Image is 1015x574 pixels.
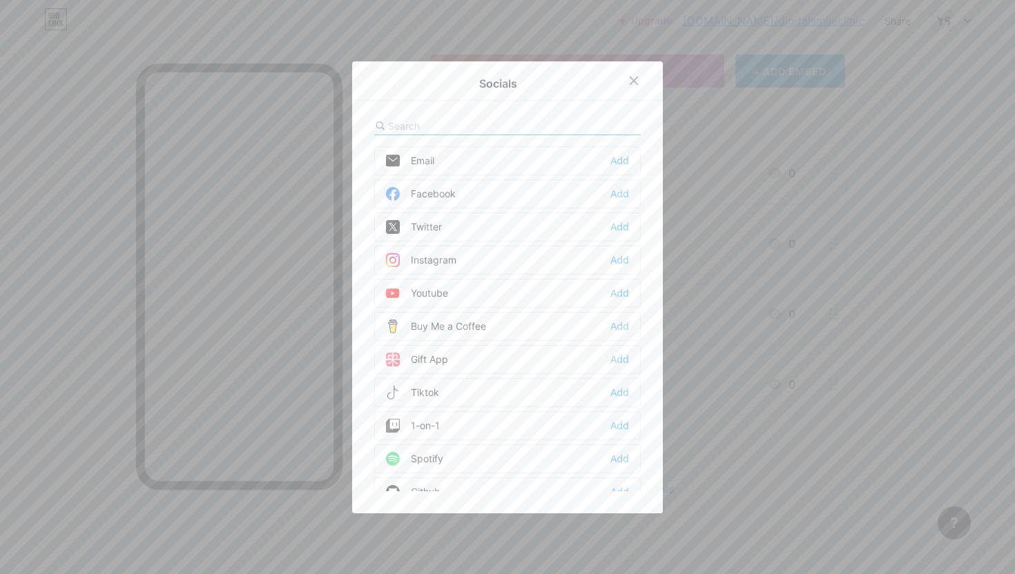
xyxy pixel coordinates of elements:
[386,452,443,466] div: Spotify
[386,485,441,499] div: Github
[610,452,629,466] div: Add
[386,319,486,333] div: Buy Me a Coffee
[386,187,456,201] div: Facebook
[386,286,448,300] div: Youtube
[479,75,517,92] div: Socials
[386,386,439,399] div: Tiktok
[610,419,629,433] div: Add
[386,154,434,168] div: Email
[386,353,448,366] div: Gift App
[610,353,629,366] div: Add
[610,485,629,499] div: Add
[388,119,541,133] input: Search
[386,253,456,267] div: Instagram
[610,220,629,234] div: Add
[610,253,629,267] div: Add
[386,220,442,234] div: Twitter
[386,419,440,433] div: 1-on-1
[610,154,629,168] div: Add
[610,286,629,300] div: Add
[610,187,629,201] div: Add
[610,386,629,399] div: Add
[610,319,629,333] div: Add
